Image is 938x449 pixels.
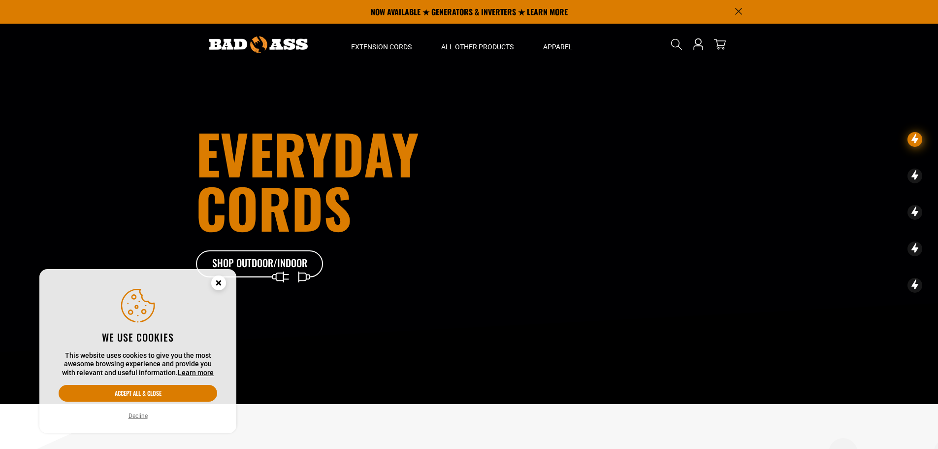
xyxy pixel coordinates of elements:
[543,42,573,51] span: Apparel
[196,250,324,278] a: Shop Outdoor/Indoor
[336,24,426,65] summary: Extension Cords
[528,24,587,65] summary: Apparel
[209,36,308,53] img: Bad Ass Extension Cords
[196,126,524,235] h1: Everyday cords
[351,42,412,51] span: Extension Cords
[59,331,217,344] h2: We use cookies
[59,385,217,402] button: Accept all & close
[59,351,217,378] p: This website uses cookies to give you the most awesome browsing experience and provide you with r...
[126,411,151,421] button: Decline
[39,269,236,434] aside: Cookie Consent
[669,36,684,52] summary: Search
[178,369,214,377] a: Learn more
[426,24,528,65] summary: All Other Products
[441,42,514,51] span: All Other Products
